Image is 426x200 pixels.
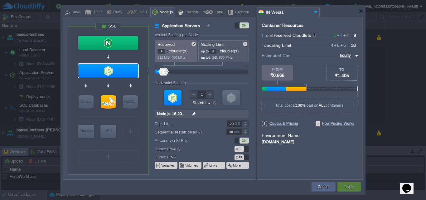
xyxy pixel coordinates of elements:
div: FROM [262,67,293,71]
span: + [342,33,346,38]
span: + [336,33,340,38]
span: Reserved Cloudlets [272,33,317,38]
div: Python [183,8,198,17]
label: Sequential restart delay [155,129,218,135]
span: Reserved [157,42,175,47]
span: ₹1.405 [335,73,349,78]
div: .NET [137,8,148,17]
span: 8 [333,43,340,48]
span: 6 [340,43,346,48]
div: Horizontal Scaling [155,81,187,85]
p: cloudlet(s) [201,47,247,54]
span: To [262,43,266,48]
span: + [333,43,337,48]
div: OFF [235,154,244,160]
div: Ruby [111,8,123,17]
label: Environment Name [262,133,300,138]
span: Scaling Limit [201,42,225,47]
span: 4 [331,43,333,48]
button: Volumes [185,163,199,168]
span: up to [201,56,209,59]
label: Disk Limit [155,120,218,127]
span: Estimated Cost [262,52,292,59]
div: ON [240,22,249,28]
button: More [233,163,241,168]
div: Vertical Scaling per Node [155,33,200,37]
button: Apply [344,184,354,190]
div: Storage Containers [78,125,94,138]
div: sec [234,129,241,135]
div: GB [235,121,241,127]
div: ON [240,138,249,144]
div: PHP [92,8,102,17]
div: [DOMAIN_NAME] [262,139,358,144]
button: Variables [161,163,176,168]
span: ₹0.666 [270,73,284,78]
span: Scaling Limit [266,43,291,48]
div: Custom [233,8,249,17]
div: SQL Databases [101,95,116,109]
div: Lang [213,8,223,17]
span: + [340,43,343,48]
span: 4 [342,33,349,38]
div: Load Balancer [78,36,138,50]
label: Public IPv6 [155,154,218,160]
iframe: chat widget [400,175,420,194]
div: Create New Layer [78,150,138,163]
div: Application Servers [78,64,138,78]
button: Cancel [318,184,329,190]
div: TO [327,68,357,71]
span: 1 [334,33,336,38]
div: 512 [243,64,248,68]
div: Java [70,8,80,17]
div: Container Resources [262,23,303,28]
div: Cache [79,95,94,109]
label: Access via SLB [155,137,218,144]
span: = [349,33,354,38]
div: Storage [78,125,94,137]
span: 4 [336,33,342,38]
label: Public IPv4 [155,145,218,152]
div: VPS [100,125,116,137]
span: Quotas & Pricing [262,121,298,126]
div: NoSQL Databases [123,95,138,109]
div: NoSQL [123,95,138,109]
div: OFF [235,146,244,152]
p: cloudlet(s) [157,47,195,54]
span: 18 [351,43,356,48]
div: Node.js [157,8,173,17]
div: Create New Layer [123,125,138,137]
span: 9 [354,33,356,38]
span: 512 MiB, 400 MHz [157,56,185,59]
button: Links [209,163,218,168]
span: How Pricing Works [316,121,354,126]
span: = [346,43,351,48]
span: From [262,33,272,38]
span: up to [201,49,209,53]
div: Elastic VPS [100,125,116,138]
div: 0 [155,64,157,68]
span: 1 GiB, 800 MHz [209,56,233,59]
